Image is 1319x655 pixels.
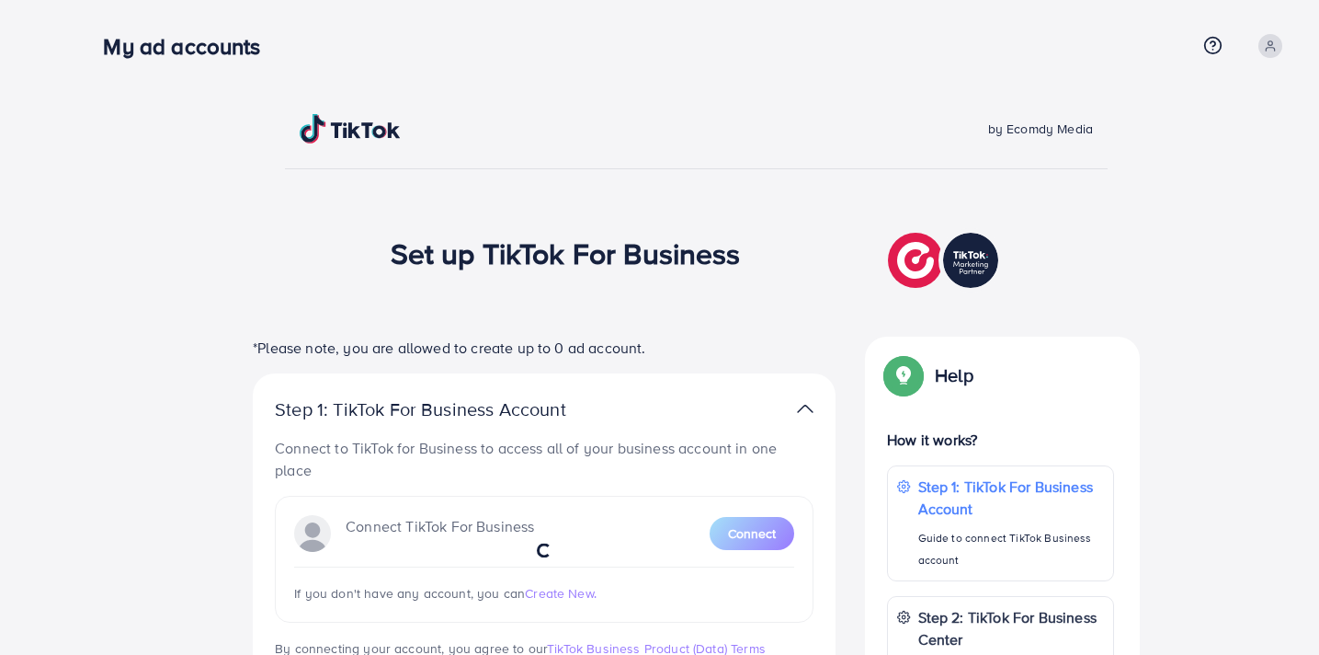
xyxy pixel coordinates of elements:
p: Help [935,364,973,386]
h1: Set up TikTok For Business [391,236,741,270]
p: How it works? [887,429,1114,451]
img: TikTok partner [797,396,813,422]
span: by Ecomdy Media [988,120,1093,138]
h3: My ad accounts [103,33,275,60]
img: Popup guide [887,359,920,392]
p: Step 1: TikTok For Business Account [275,398,624,420]
img: TikTok partner [888,228,1003,293]
p: *Please note, you are allowed to create up to 0 ad account. [253,337,836,359]
p: Step 2: TikTok For Business Center [918,606,1104,650]
p: Guide to connect TikTok Business account [918,527,1104,571]
img: TikTok [300,114,401,144]
p: Step 1: TikTok For Business Account [918,476,1104,520]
